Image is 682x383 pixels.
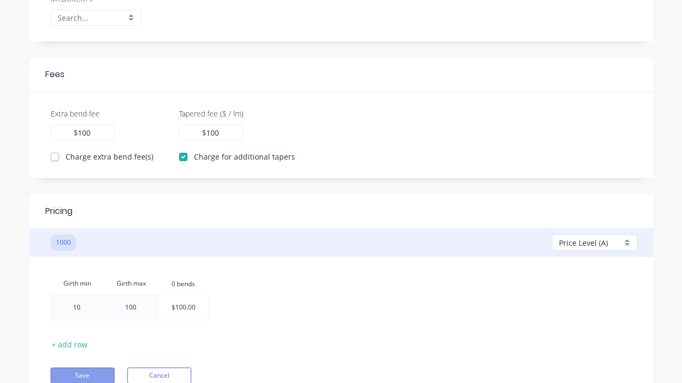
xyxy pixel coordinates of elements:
tr: 10100$100.00 [51,294,209,321]
label: Charge extra bend fee(s) [66,151,153,162]
input: Search... [58,12,126,23]
label: $ [74,127,78,138]
label: Tapered fee ($ / lm) [179,108,243,119]
div: Fees [45,68,64,81]
button: + add row [46,337,93,351]
label: $ [202,127,206,138]
input: ? [172,273,196,294]
div: Pricing [45,205,72,218]
input: 0.00 [206,127,220,138]
button: 1000 [51,235,76,251]
input: 0.00 [78,127,92,138]
label: Extra bend fee [51,108,100,119]
span: Price Level (A) [559,237,608,248]
label: Charge for additional tapers [194,151,295,162]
